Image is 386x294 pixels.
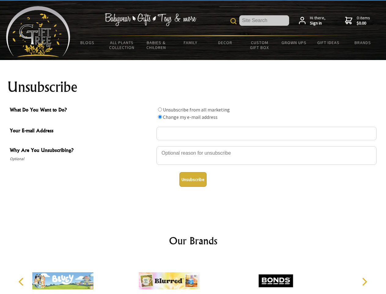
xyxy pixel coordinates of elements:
a: BLOGS [70,36,105,49]
span: Hi there, [310,15,325,26]
a: Hi there,Sign in [299,15,325,26]
h2: Our Brands [12,233,374,248]
input: Your E-mail Address [156,127,377,140]
span: Optional [10,155,153,163]
strong: Sign in [310,21,325,26]
h1: Unsubscribe [7,80,379,94]
a: Family [174,36,208,49]
label: Unsubscribe from all marketing [163,107,230,113]
a: Grown Ups [277,36,311,49]
textarea: Why Are You Unsubscribing? [156,146,377,165]
img: Babywear - Gifts - Toys & more [105,13,196,26]
a: 0 items$0.00 [345,15,370,26]
button: Next [358,275,371,288]
span: What Do You Want to Do? [10,106,153,115]
label: Change my e-mail address [163,114,218,120]
img: product search [230,18,237,24]
input: What Do You Want to Do? [158,107,162,111]
a: All Plants Collection [105,36,139,54]
strong: $0.00 [357,21,370,26]
a: Custom Gift Box [242,36,277,54]
img: Babyware - Gifts - Toys and more... [6,6,70,57]
span: Why Are You Unsubscribing? [10,146,153,155]
input: What Do You Want to Do? [158,115,162,119]
a: Brands [346,36,380,49]
a: Decor [208,36,242,49]
span: Your E-mail Address [10,127,153,136]
a: Babies & Children [139,36,174,54]
a: Gift Ideas [311,36,346,49]
button: Previous [15,275,29,288]
button: Unsubscribe [179,172,207,187]
span: 0 items [357,15,370,26]
input: Site Search [239,15,289,26]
